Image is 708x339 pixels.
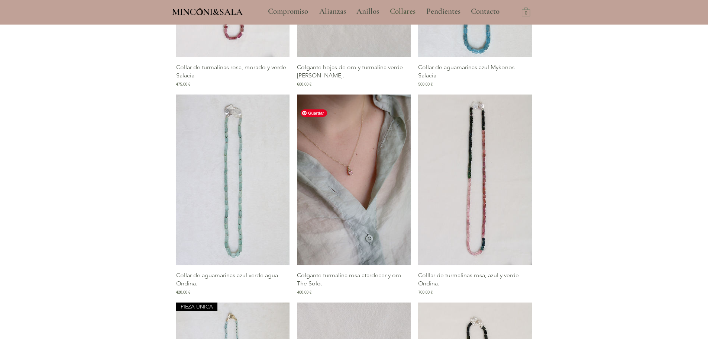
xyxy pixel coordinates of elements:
[297,81,311,87] span: 600,00 €
[418,271,532,288] p: Colllar de turmalinas rosa, azul y verde Ondina.
[176,271,290,295] a: Collar de aguamarinas azul verde agua Ondina.420,00 €
[418,95,532,265] a: Collar de turmalinas rosa azul y verde
[423,2,464,21] p: Pendientes
[172,6,243,17] span: MINCONI&SALA
[176,63,290,80] p: Collar de turmalinas rosa, morado y verde Salacia
[176,303,217,311] div: PIEZA ÚNICA
[248,2,520,21] nav: Sitio
[301,109,327,117] span: Guardar
[421,2,465,21] a: Pendientes
[351,2,384,21] a: Anillos
[297,271,411,288] p: Colgante turmalina rosa atardecer y oro The Solo.
[418,290,433,295] span: 700,00 €
[264,2,312,21] p: Compromiso
[176,271,290,288] p: Collar de aguamarinas azul verde agua Ondina.
[176,95,290,265] a: Collar de aguamarinas azul verde agua | MINCONISALA
[386,2,419,21] p: Collares
[297,271,411,295] a: Colgante turmalina rosa atardecer y oro The Solo.400,00 €
[297,63,411,87] a: Colgante hojas de oro y turmalina verde [PERSON_NAME].600,00 €
[197,8,203,15] img: Minconi Sala
[467,2,503,21] p: Contacto
[176,63,290,87] a: Collar de turmalinas rosa, morado y verde Salacia475,00 €
[176,95,290,295] div: Galería de Collar de aguamarinas azul verde agua Ondina.
[418,81,433,87] span: 500,00 €
[418,95,532,295] div: Galería de Colllar de turmalinas rosa, azul y verde Ondina.
[418,271,532,295] a: Colllar de turmalinas rosa, azul y verde Ondina.700,00 €
[297,290,311,295] span: 400,00 €
[176,290,191,295] span: 420,00 €
[465,2,505,21] a: Contacto
[172,5,243,17] a: MINCONI&SALA
[297,63,411,80] p: Colgante hojas de oro y turmalina verde [PERSON_NAME].
[176,81,191,87] span: 475,00 €
[353,2,383,21] p: Anillos
[316,2,350,21] p: Alianzas
[262,2,314,21] a: Compromiso
[384,2,421,21] a: Collares
[522,6,530,16] a: Carrito con 0 ítems
[525,11,527,16] text: 0
[418,63,532,80] p: Collar de aguamarinas azul Mykonos Salacia
[418,63,532,87] a: Collar de aguamarinas azul Mykonos Salacia500,00 €
[314,2,351,21] a: Alianzas
[297,95,411,295] div: Galería de Colgante turmalina rosa atardecer y oro The Solo.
